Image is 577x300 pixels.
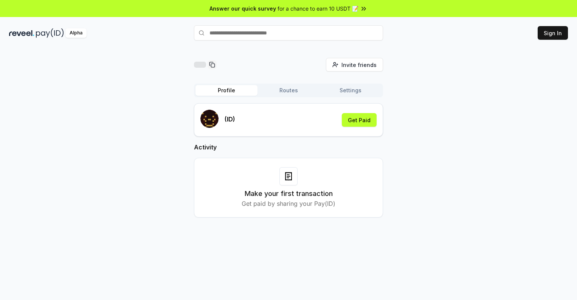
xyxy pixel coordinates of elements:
button: Profile [195,85,257,96]
div: Alpha [65,28,87,38]
span: for a chance to earn 10 USDT 📝 [278,5,358,12]
button: Routes [257,85,320,96]
button: Settings [320,85,382,96]
span: Answer our quick survey [209,5,276,12]
button: Get Paid [342,113,377,127]
span: Invite friends [341,61,377,69]
h3: Make your first transaction [245,188,333,199]
img: pay_id [36,28,64,38]
button: Invite friends [326,58,383,72]
img: reveel_dark [9,28,34,38]
button: Sign In [538,26,568,40]
p: (ID) [225,115,235,124]
h2: Activity [194,143,383,152]
p: Get paid by sharing your Pay(ID) [242,199,335,208]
